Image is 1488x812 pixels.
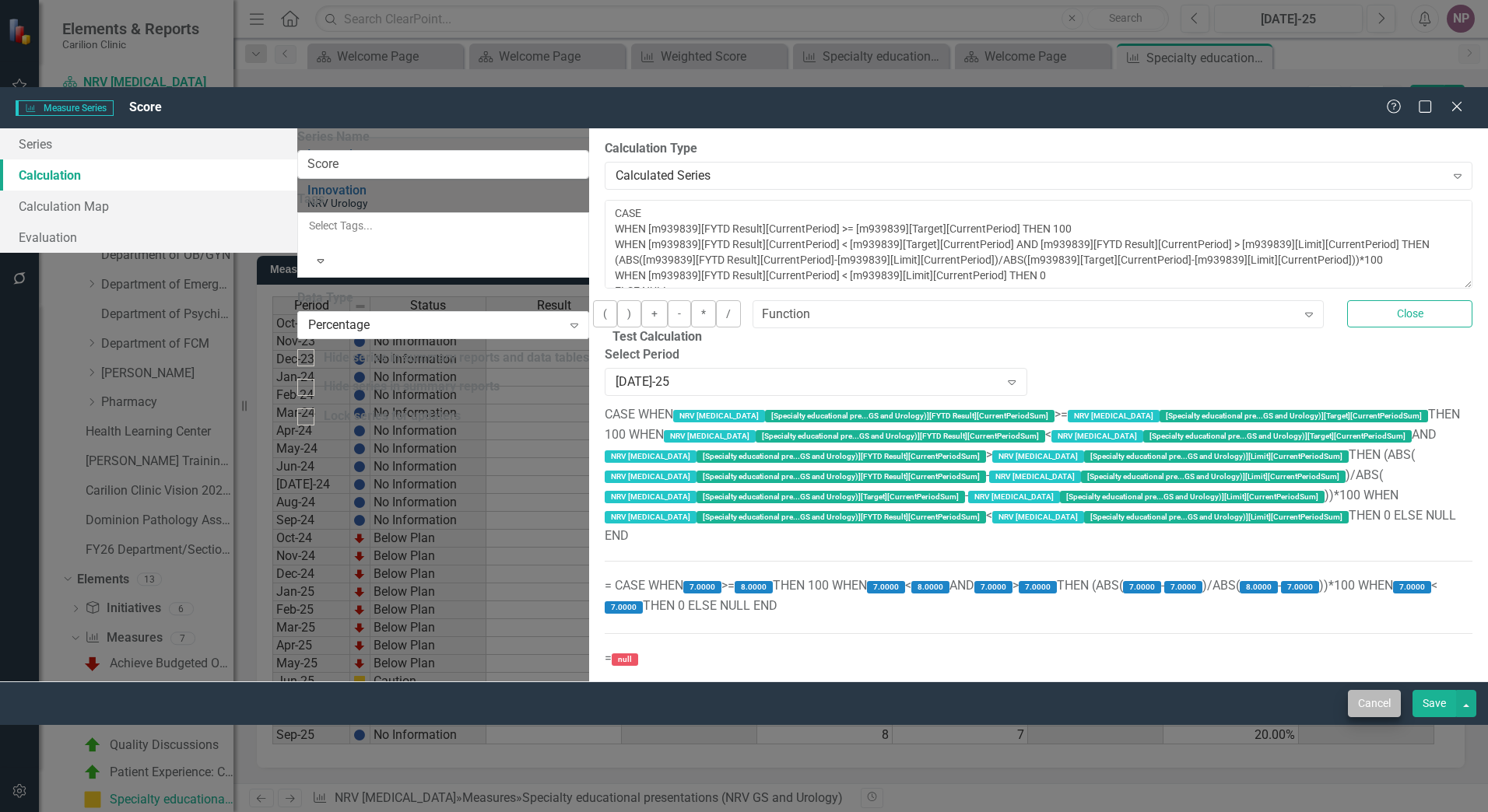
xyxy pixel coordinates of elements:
[616,373,999,390] div: [DATE]-25
[716,300,741,327] button: /
[297,150,589,179] input: Series Name
[297,128,589,146] label: Series Name
[1081,471,1346,483] label: [Specialty educational pre...GS and Urology)][Limit][CurrentPeriodSum]
[1281,581,1319,593] label: 7.0000
[756,430,1045,443] label: [Specialty educational pre...GS and Urology)][FYTD Result][CurrentPeriodSum]
[297,191,589,208] label: Tags
[1393,581,1431,593] label: 7.0000
[911,581,949,593] label: 8.0000
[992,450,1084,463] label: NRV [MEDICAL_DATA]
[1240,581,1278,593] label: 8.0000
[1348,690,1401,717] button: Cancel
[617,300,641,327] button: )
[697,450,986,463] label: [Specialty educational pre...GS and Urology)][FYTD Result][CurrentPeriodSum]
[605,140,1472,158] label: Calculation Type
[605,601,643,614] label: 7.0000
[324,349,589,367] div: Hide series in summary reports and data tables
[1084,450,1349,463] label: [Specialty educational pre...GS and Urology)][Limit][CurrentPeriodSum]
[297,289,589,307] label: Data Type
[974,581,1012,593] label: 7.0000
[324,378,500,396] div: Hide series in summary reports
[1084,511,1349,523] label: [Specialty educational pre...GS and Urology)][Limit][CurrentPeriodSum]
[673,410,765,422] label: NRV [MEDICAL_DATA]
[605,407,1472,665] span: CASE WHEN >= THEN 100 WHEN < AND > THEN (ABS( - )/ABS( - ))*100 WHEN < THEN 0 ELSE NULL END = CAS...
[992,511,1084,523] label: NRV [MEDICAL_DATA]
[605,450,697,463] label: NRV [MEDICAL_DATA]
[309,218,577,233] div: Select Tags...
[605,346,1027,364] label: Select Period
[762,306,810,324] div: Function
[612,653,638,666] label: null
[668,300,691,327] button: -
[641,300,668,327] button: +
[1347,300,1472,327] button: Close
[16,100,114,116] span: Measure Series
[735,581,773,593] label: 8.0000
[1164,581,1202,593] label: 7.0000
[1123,581,1161,593] label: 7.0000
[605,471,697,483] label: NRV [MEDICAL_DATA]
[1051,430,1143,443] label: NRV [MEDICAL_DATA]
[989,471,1081,483] label: NRV [MEDICAL_DATA]
[664,430,756,443] label: NRV [MEDICAL_DATA]
[1143,430,1412,443] label: [Specialty educational pre...GS and Urology)][Target][CurrentPeriodSum]
[308,316,562,334] div: Percentage
[765,410,1055,422] label: [Specialty educational pre...GS and Urology)][FYTD Result][CurrentPeriodSum]
[129,100,162,114] span: Score
[1019,581,1057,593] label: 7.0000
[605,200,1472,289] textarea: CASE WHEN [m939839][FYTD Result][CurrentPeriod] >= [m939839][Target][CurrentPeriod] THEN 100 WHEN...
[324,408,461,425] div: Lock series for updaters
[593,300,617,327] button: (
[1413,690,1456,717] button: Save
[683,581,721,593] label: 7.0000
[605,491,697,503] label: NRV [MEDICAL_DATA]
[1160,410,1428,422] label: [Specialty educational pre...GS and Urology)][Target][CurrentPeriodSum]
[605,511,697,523] label: NRV [MEDICAL_DATA]
[1068,410,1160,422] label: NRV [MEDICAL_DATA]
[616,167,1444,185] div: Calculated Series
[1060,491,1325,503] label: [Specialty educational pre...GS and Urology)][Limit][CurrentPeriodSum]
[697,491,965,503] label: [Specialty educational pre...GS and Urology)][Target][CurrentPeriodSum]
[605,328,710,346] legend: Test Calculation
[968,491,1060,503] label: NRV [MEDICAL_DATA]
[697,471,986,483] label: [Specialty educational pre...GS and Urology)][FYTD Result][CurrentPeriodSum]
[867,581,905,593] label: 7.0000
[697,511,986,523] label: [Specialty educational pre...GS and Urology)][FYTD Result][CurrentPeriodSum]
